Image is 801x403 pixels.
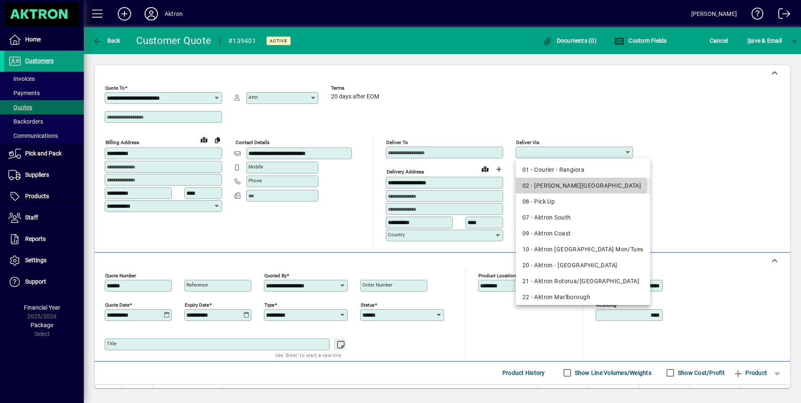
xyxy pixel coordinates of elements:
span: Cancel [710,34,728,47]
div: 21 - Aktron Rotorua/[GEOGRAPHIC_DATA] [522,277,643,286]
mat-label: Deliver via [516,139,539,145]
mat-label: Mobile [248,164,263,170]
span: Reports [25,235,46,242]
a: Pick and Pack [4,143,84,164]
mat-option: 22 - Aktron Marlborough [516,289,650,305]
a: Suppliers [4,165,84,186]
mat-option: 01 - Courier - Rangiora [516,162,650,178]
mat-label: Status [361,302,375,307]
span: 20 days after EOM [331,93,379,100]
mat-label: Expiry date [185,302,209,307]
button: Back [90,33,123,48]
button: Copy to Delivery address [211,133,224,147]
span: Package [31,322,53,328]
span: ave & Email [747,34,782,47]
div: 20 - Aktron - [GEOGRAPHIC_DATA] [522,261,643,270]
mat-label: Phone [248,178,262,183]
a: Logout [772,2,791,29]
div: 10 - Aktron [GEOGRAPHIC_DATA] Mon/Tues [522,245,643,254]
a: Home [4,29,84,50]
a: Knowledge Base [745,2,764,29]
span: Quotes [8,104,32,111]
button: Profile [138,6,165,21]
div: 09 - Aktron Coast [522,229,643,238]
span: Payments [8,90,40,96]
span: Custom Fields [614,37,667,44]
mat-option: 10 - Aktron North Island Mon/Tues [516,241,650,257]
div: Aktron [165,7,183,21]
mat-option: 02 - Courier - Hamilton [516,178,650,194]
div: 01 - Courier - Rangiora [522,165,643,174]
span: Home [25,36,41,43]
span: Back [93,37,121,44]
span: Support [25,278,46,285]
span: Product History [502,366,545,380]
mat-label: Type [264,302,274,307]
button: Add [111,6,138,21]
button: Choose address [492,163,505,176]
a: Reports [4,229,84,250]
label: Show Line Volumes/Weights [573,369,651,377]
button: Documents (0) [540,33,599,48]
a: View on map [478,162,492,176]
a: Support [4,271,84,292]
a: Products [4,186,84,207]
mat-label: Quoted by [264,272,287,278]
span: Customers [25,57,54,64]
mat-label: Quote To [105,85,125,91]
span: Documents (0) [542,37,597,44]
span: Products [25,193,49,199]
label: Show Cost/Profit [676,369,725,377]
mat-label: Deliver To [386,139,408,145]
button: Save & Email [743,33,786,48]
a: Quotes [4,100,84,114]
a: Invoices [4,72,84,86]
mat-option: 20 - Aktron - Auckland [516,257,650,273]
span: Backorders [8,118,43,125]
a: Payments [4,86,84,100]
a: View on map [197,133,211,146]
span: Product [733,366,767,380]
mat-label: Title [107,341,116,346]
span: S [747,37,751,44]
mat-label: Quote date [105,302,129,307]
button: Cancel [708,33,730,48]
div: #139401 [228,34,256,48]
app-page-header-button: Back [84,33,130,48]
span: Communications [8,132,58,139]
a: Settings [4,250,84,271]
span: Staff [25,214,38,221]
div: 02 - [PERSON_NAME][GEOGRAPHIC_DATA] [522,181,643,190]
mat-label: Reference [186,282,208,288]
span: Invoices [8,75,35,82]
mat-option: 09 - Aktron Coast [516,225,650,241]
mat-label: Country [388,232,405,238]
a: Backorders [4,114,84,129]
span: Suppliers [25,171,49,178]
mat-option: 07 - Aktron South [516,209,650,225]
mat-option: 08 - Pick Up [516,194,650,209]
button: Product [729,365,771,380]
mat-label: Attn [248,94,258,100]
div: 08 - Pick Up [522,197,643,206]
div: 07 - Aktron South [522,213,643,222]
button: Product History [499,365,548,380]
a: Communications [4,129,84,143]
mat-option: 21 - Aktron Rotorua/Tauranga [516,273,650,289]
span: Financial Year [24,304,60,311]
span: Terms [331,85,381,91]
span: Active [270,38,287,44]
span: Pick and Pack [25,150,62,157]
div: 22 - Aktron Marlborough [522,293,643,302]
a: Staff [4,207,84,228]
button: Custom Fields [612,33,669,48]
span: Settings [25,257,47,263]
mat-label: Product location [478,272,516,278]
div: [PERSON_NAME] [691,7,737,21]
div: Customer Quote [136,34,212,47]
mat-label: Order number [362,282,393,288]
mat-hint: Use 'Enter' to start a new line [275,350,341,360]
mat-label: Quote number [105,272,136,278]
